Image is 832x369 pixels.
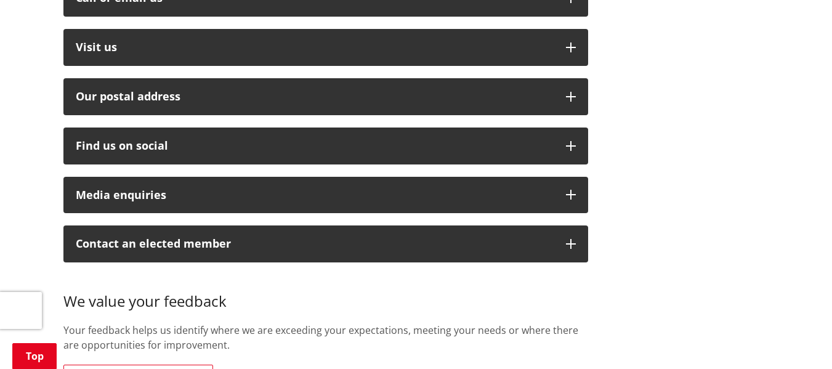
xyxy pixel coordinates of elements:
[775,317,820,362] iframe: Messenger Launcher
[63,323,588,352] p: Your feedback helps us identify where we are exceeding your expectations, meeting your needs or w...
[63,78,588,115] button: Our postal address
[12,343,57,369] a: Top
[76,238,554,250] p: Contact an elected member
[63,29,588,66] button: Visit us
[76,91,554,103] h2: Our postal address
[63,225,588,262] button: Contact an elected member
[76,140,554,152] div: Find us on social
[76,189,554,201] div: Media enquiries
[63,128,588,164] button: Find us on social
[63,177,588,214] button: Media enquiries
[63,275,588,310] h3: We value your feedback
[76,41,554,54] p: Visit us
